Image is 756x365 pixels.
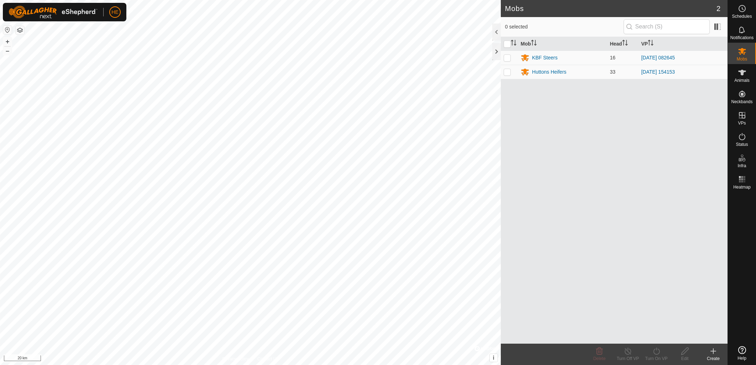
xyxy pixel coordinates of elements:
a: [DATE] 082645 [641,55,675,60]
span: Infra [737,164,746,168]
div: Create [699,355,728,362]
input: Search (S) [624,19,710,34]
div: Turn On VP [642,355,671,362]
img: Gallagher Logo [9,6,98,18]
span: Schedules [732,14,752,18]
span: 0 selected [505,23,624,31]
button: i [490,354,498,362]
p-sorticon: Activate to sort [648,41,653,47]
th: VP [638,37,728,51]
span: 2 [716,3,720,14]
div: KBF Steers [532,54,558,62]
th: Mob [518,37,607,51]
span: HE [111,9,118,16]
a: [DATE] 154153 [641,69,675,75]
span: Animals [734,78,750,83]
span: Delete [593,356,606,361]
span: Neckbands [731,100,752,104]
button: Map Layers [16,26,24,35]
span: Mobs [737,57,747,61]
span: Help [737,356,746,360]
button: – [3,47,12,55]
span: 33 [610,69,615,75]
p-sorticon: Activate to sort [622,41,628,47]
span: VPs [738,121,746,125]
p-sorticon: Activate to sort [531,41,537,47]
h2: Mobs [505,4,716,13]
div: Edit [671,355,699,362]
a: Contact Us [257,356,278,362]
span: Notifications [730,36,754,40]
button: Reset Map [3,26,12,34]
div: Huttons Heifers [532,68,566,76]
a: Privacy Policy [222,356,249,362]
span: i [493,355,494,361]
p-sorticon: Activate to sort [511,41,516,47]
span: 16 [610,55,615,60]
span: Status [736,142,748,147]
th: Head [607,37,638,51]
a: Help [728,343,756,363]
div: Turn Off VP [614,355,642,362]
button: + [3,37,12,46]
span: Heatmap [733,185,751,189]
